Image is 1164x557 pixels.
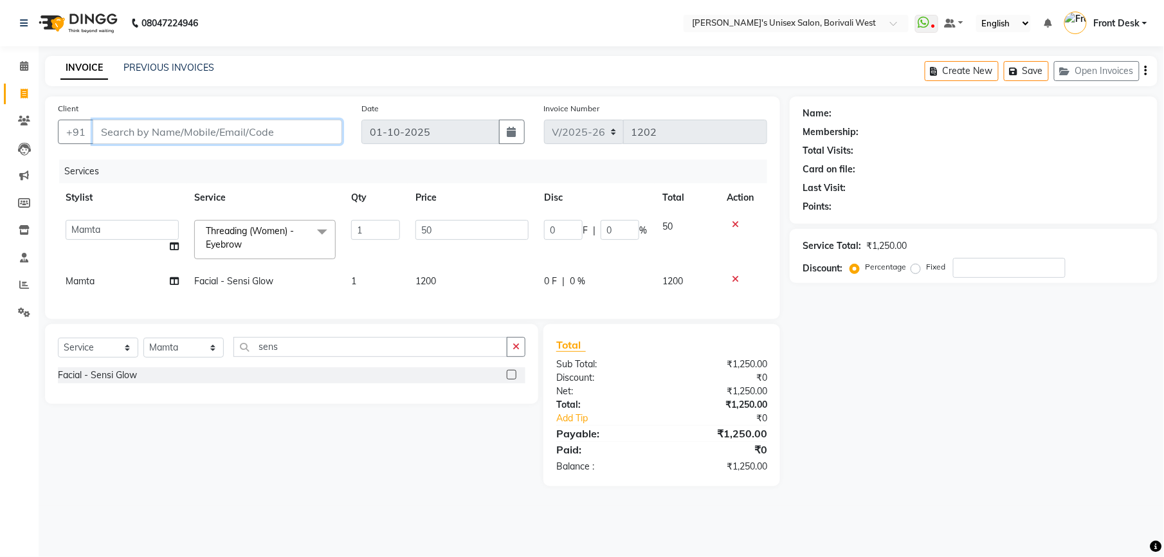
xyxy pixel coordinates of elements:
div: ₹0 [662,442,777,457]
th: Total [655,183,719,212]
span: Total [556,338,586,352]
a: x [242,239,248,250]
div: ₹1,250.00 [866,239,907,253]
div: ₹1,250.00 [662,385,777,398]
input: Search by Name/Mobile/Email/Code [93,120,342,144]
span: Threading (Women) - Eyebrow [206,225,294,250]
span: % [639,224,647,237]
label: Date [361,103,379,114]
div: ₹1,250.00 [662,358,777,371]
th: Disc [536,183,655,212]
div: Sub Total: [547,358,662,371]
div: Facial - Sensi Glow [58,369,137,382]
div: Net: [547,385,662,398]
div: Total: [547,398,662,412]
div: Card on file: [803,163,855,176]
div: ₹0 [662,371,777,385]
span: F [583,224,588,237]
div: Last Visit: [803,181,846,195]
div: Total Visits: [803,144,853,158]
th: Action [719,183,767,212]
span: | [562,275,565,288]
a: INVOICE [60,57,108,80]
span: Front Desk [1093,17,1140,30]
div: Services [59,160,777,183]
span: 1200 [662,275,683,287]
div: ₹1,250.00 [662,426,777,441]
div: ₹1,250.00 [662,460,777,473]
img: Front Desk [1064,12,1087,34]
div: Points: [803,200,832,214]
div: Discount: [803,262,842,275]
img: logo [33,5,121,41]
a: Add Tip [547,412,681,425]
b: 08047224946 [141,5,198,41]
div: Discount: [547,371,662,385]
th: Qty [343,183,408,212]
button: +91 [58,120,94,144]
span: Facial - Sensi Glow [194,275,273,287]
a: PREVIOUS INVOICES [123,62,214,73]
label: Fixed [926,261,945,273]
label: Invoice Number [544,103,600,114]
span: 1200 [415,275,436,287]
span: | [593,224,596,237]
div: ₹0 [681,412,777,425]
div: Name: [803,107,832,120]
label: Client [58,103,78,114]
div: ₹1,250.00 [662,398,777,412]
span: 50 [662,221,673,232]
th: Service [186,183,343,212]
div: Service Total: [803,239,861,253]
span: 0 F [544,275,557,288]
div: Membership: [803,125,859,139]
span: 0 % [570,275,585,288]
div: Balance : [547,460,662,473]
span: Mamta [66,275,95,287]
label: Percentage [865,261,906,273]
div: Payable: [547,426,662,441]
button: Create New [925,61,999,81]
span: 1 [351,275,356,287]
button: Save [1004,61,1049,81]
button: Open Invoices [1054,61,1140,81]
div: Paid: [547,442,662,457]
th: Stylist [58,183,186,212]
th: Price [408,183,536,212]
input: Search or Scan [233,337,507,357]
